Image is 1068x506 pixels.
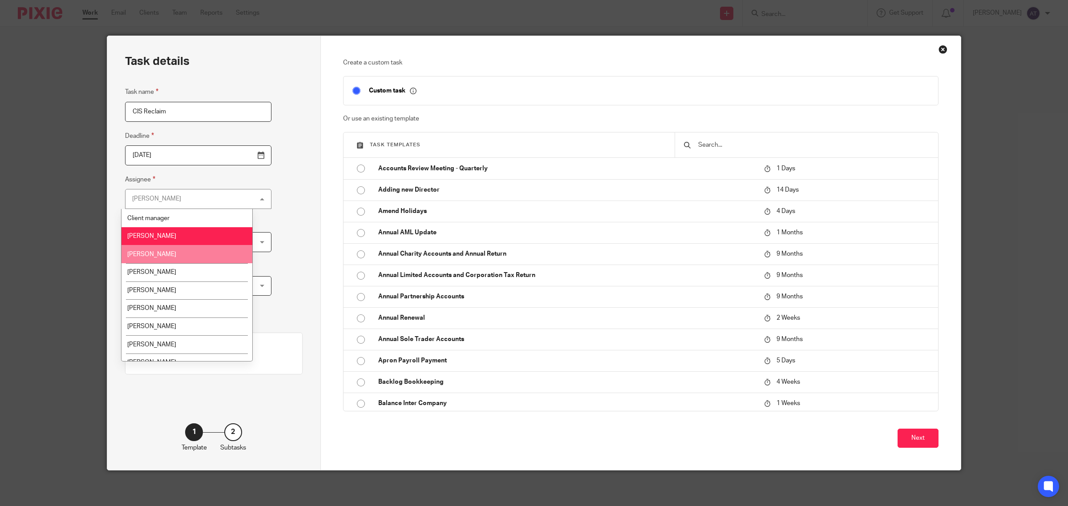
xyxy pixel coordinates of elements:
p: Custom task [369,87,417,95]
p: Annual Charity Accounts and Annual Return [378,249,756,258]
p: Template [182,443,207,452]
span: 1 Weeks [777,400,800,406]
p: Annual Renewal [378,313,756,322]
p: Create a custom task [343,58,939,67]
p: Balance Inter Company [378,399,756,408]
span: 1 Months [777,229,803,236]
span: [PERSON_NAME] [127,251,176,257]
label: Deadline [125,131,154,141]
span: 4 Weeks [777,379,800,385]
p: Adding new Director [378,185,756,194]
input: Task name [125,102,271,122]
h2: Task details [125,54,190,69]
div: [PERSON_NAME] [132,196,181,202]
span: 2 Weeks [777,315,800,321]
span: 1 Days [777,165,795,172]
div: 1 [185,423,203,441]
input: Use the arrow keys to pick a date [125,145,271,165]
p: Amend Holidays [378,207,756,216]
p: Accounts Review Meeting - Quarterly [378,164,756,173]
span: [PERSON_NAME] [127,305,176,311]
button: Next [898,429,939,448]
span: 9 Months [777,251,803,257]
span: 4 Days [777,208,795,214]
span: [PERSON_NAME] [127,323,176,329]
span: 9 Months [777,272,803,278]
span: 9 Months [777,293,803,300]
span: [PERSON_NAME] [127,233,176,239]
p: Subtasks [220,443,246,452]
span: [PERSON_NAME] [127,341,176,348]
span: [PERSON_NAME] [127,287,176,293]
span: 14 Days [777,187,799,193]
p: Annual Limited Accounts and Corporation Tax Return [378,271,756,280]
input: Search... [697,140,929,150]
span: 5 Days [777,357,795,364]
span: Task templates [370,142,421,147]
p: Or use an existing template [343,114,939,123]
span: 9 Months [777,336,803,342]
div: Close this dialog window [939,45,947,54]
p: Annual AML Update [378,228,756,237]
label: Assignee [125,174,155,185]
p: Backlog Bookkeeping [378,377,756,386]
p: Annual Partnership Accounts [378,292,756,301]
p: Annual Sole Trader Accounts [378,335,756,344]
div: 2 [224,423,242,441]
span: [PERSON_NAME] [127,359,176,365]
span: Client manager [127,215,170,221]
p: Apron Payroll Payment [378,356,756,365]
span: [PERSON_NAME] [127,269,176,275]
label: Task name [125,87,158,97]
